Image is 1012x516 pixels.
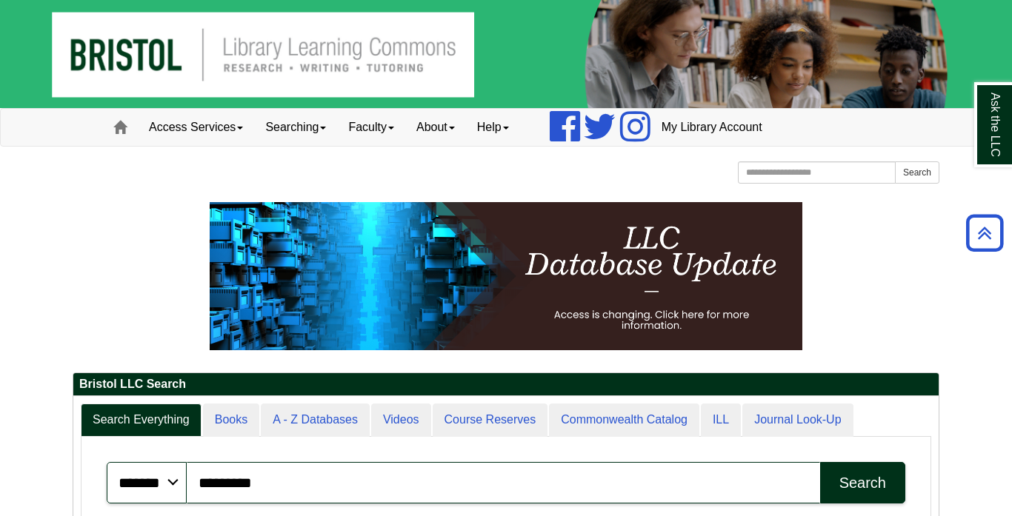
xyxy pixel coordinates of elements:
[73,373,939,396] h2: Bristol LLC Search
[337,109,405,146] a: Faculty
[81,403,202,437] a: Search Everything
[650,109,773,146] a: My Library Account
[466,109,520,146] a: Help
[254,109,337,146] a: Searching
[203,403,259,437] a: Books
[820,462,905,503] button: Search
[742,403,853,437] a: Journal Look-Up
[433,403,548,437] a: Course Reserves
[701,403,741,437] a: ILL
[371,403,431,437] a: Videos
[549,403,699,437] a: Commonwealth Catalog
[138,109,254,146] a: Access Services
[895,161,939,184] button: Search
[210,202,802,350] img: HTML tutorial
[961,223,1008,243] a: Back to Top
[261,403,370,437] a: A - Z Databases
[839,475,886,492] div: Search
[405,109,466,146] a: About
